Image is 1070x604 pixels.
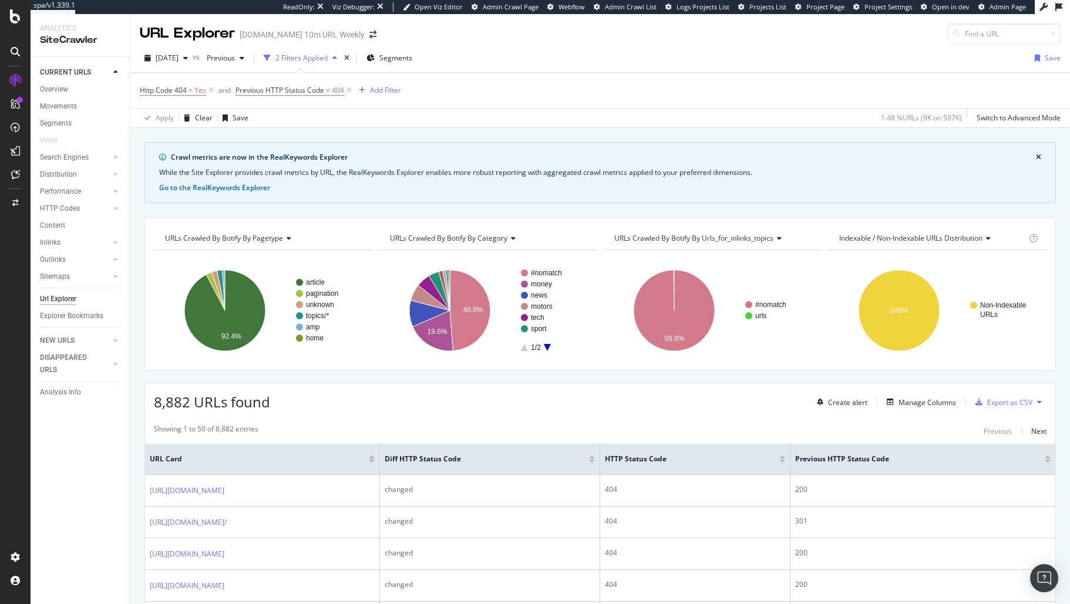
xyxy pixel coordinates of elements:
[463,306,483,314] text: 48.8%
[40,310,103,322] div: Explorer Bookmarks
[40,168,110,181] a: Distribution
[738,2,786,12] a: Projects List
[385,579,595,590] div: changed
[140,23,235,43] div: URL Explorer
[795,454,1027,464] span: Previous HTTP Status Code
[483,2,539,11] span: Admin Crawl Page
[379,259,595,362] div: A chart.
[978,2,1026,12] a: Admin Page
[385,484,595,495] div: changed
[40,352,110,376] a: DISAPPEARED URLS
[390,233,507,243] span: URLs Crawled By Botify By category
[828,259,1044,362] svg: A chart.
[140,85,187,95] span: Http Code 404
[864,2,912,11] span: Project Settings
[853,2,912,12] a: Project Settings
[415,2,463,11] span: Open Viz Editor
[605,454,762,464] span: HTTP Status Code
[221,332,241,340] text: 92.4%
[605,579,785,590] div: 404
[614,233,773,243] span: URLs Crawled By Botify By urls_for_inlinks_topics
[977,113,1061,123] div: Switch to Advanced Mode
[472,2,539,12] a: Admin Crawl Page
[806,2,844,11] span: Project Page
[882,395,956,409] button: Manage Columns
[1030,49,1061,68] button: Save
[218,109,248,127] button: Save
[259,49,342,68] button: 2 Filters Applied
[828,397,867,407] div: Create alert
[218,85,231,96] button: and
[812,393,867,411] button: Create alert
[40,293,76,305] div: Url Explorer
[990,2,1026,11] span: Admin Page
[379,53,412,63] span: Segments
[755,312,766,320] text: urls
[795,548,1051,558] div: 200
[972,109,1061,127] button: Switch to Advanced Mode
[594,2,657,12] a: Admin Crawl List
[194,82,206,99] span: Yes
[306,312,329,320] text: topics/*
[40,100,77,113] div: Movements
[984,424,1012,438] button: Previous
[388,229,587,248] h4: URLs Crawled By Botify By category
[306,323,320,331] text: amp
[40,220,65,232] div: Content
[150,517,227,528] a: [URL][DOMAIN_NAME]‏/
[948,23,1061,44] input: Find a URL
[40,117,122,130] a: Segments
[165,233,283,243] span: URLs Crawled By Botify By pagetype
[1031,426,1047,436] div: Next
[154,259,370,362] svg: A chart.
[403,2,463,12] a: Open Viz Editor
[427,328,447,336] text: 19.6%
[531,325,547,333] text: sport
[605,516,785,527] div: 404
[40,66,110,79] a: CURRENT URLS
[40,310,122,322] a: Explorer Bookmarks
[40,203,80,215] div: HTTP Codes
[547,2,585,12] a: Webflow
[40,352,99,376] div: DISAPPEARED URLS
[665,2,729,12] a: Logs Projects List
[987,397,1032,407] div: Export as CSV
[171,152,1036,163] div: Crawl metrics are now in the RealKeywords Explorer
[755,301,786,309] text: #nomatch
[1033,150,1044,165] button: close banner
[40,83,68,96] div: Overview
[40,185,110,198] a: Performance
[980,311,998,319] text: URLs
[40,254,66,266] div: Outlinks
[140,49,193,68] button: [DATE]
[677,2,729,11] span: Logs Projects List
[202,49,249,68] button: Previous
[531,291,547,299] text: news
[795,579,1051,590] div: 200
[156,113,174,123] div: Apply
[40,386,122,399] a: Analysis Info
[144,142,1056,203] div: info banner
[385,548,595,558] div: changed
[40,254,110,266] a: Outlinks
[664,335,684,343] text: 99.8%
[40,335,110,347] a: NEW URLS
[980,301,1026,309] text: Non-Indexable
[971,393,1032,411] button: Export as CSV
[306,278,325,286] text: article
[369,31,376,39] div: arrow-right-arrow-left
[40,271,110,283] a: Sitemaps
[354,83,401,97] button: Add Filter
[605,484,785,495] div: 404
[795,484,1051,495] div: 200
[603,259,819,362] svg: A chart.
[1030,564,1058,592] div: Open Intercom Messenger
[159,183,270,193] button: Go to the RealKeywords Explorer
[531,302,553,311] text: motors
[1031,424,1047,438] button: Next
[40,117,72,130] div: Segments
[150,485,224,497] a: [URL][DOMAIN_NAME]
[189,85,193,95] span: =
[984,426,1012,436] div: Previous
